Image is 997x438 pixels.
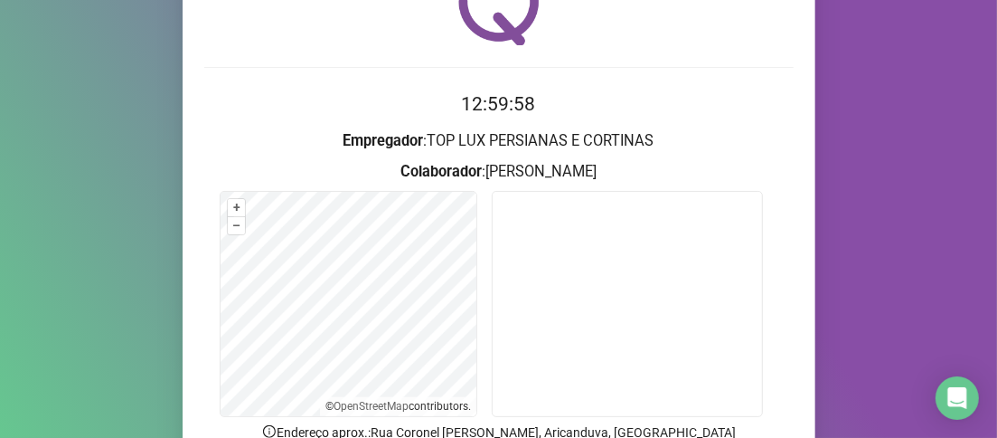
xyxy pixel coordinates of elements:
a: OpenStreetMap [334,400,409,413]
strong: Colaborador [400,163,482,180]
div: Open Intercom Messenger [936,376,979,420]
button: – [228,217,245,234]
h3: : TOP LUX PERSIANAS E CORTINAS [204,129,794,153]
time: 12:59:58 [462,93,536,115]
li: © contributors. [325,400,471,413]
button: + [228,199,245,216]
h3: : [PERSON_NAME] [204,160,794,184]
strong: Empregador [343,132,424,149]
